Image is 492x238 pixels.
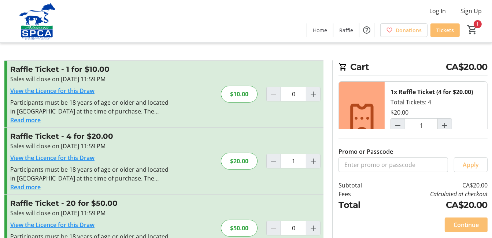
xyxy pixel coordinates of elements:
[454,157,488,172] button: Apply
[385,82,487,155] div: Total Tickets: 4
[281,154,306,168] input: Raffle Ticket Quantity
[306,154,320,168] button: Increment by one
[460,7,482,15] span: Sign Up
[221,86,258,103] div: $10.00
[380,23,428,37] a: Donations
[391,119,405,133] button: Decrement by one
[430,23,460,37] a: Tickets
[10,154,95,162] a: View the Licence for this Draw
[221,153,258,170] div: $20.00
[281,221,306,235] input: Raffle Ticket Quantity
[10,221,95,229] a: View the Licence for this Draw
[10,131,170,142] h3: Raffle Ticket - 4 for $20.00
[454,220,479,229] span: Continue
[382,190,488,198] td: Calculated at checkout
[339,198,382,212] td: Total
[396,26,422,34] span: Donations
[463,160,479,169] span: Apply
[436,26,454,34] span: Tickets
[10,116,41,124] button: Read more
[10,198,170,209] h3: Raffle Ticket - 20 for $50.00
[405,118,438,133] input: Raffle Ticket (4 for $20.00) Quantity
[446,60,488,74] span: CA$20.00
[306,87,320,101] button: Increment by one
[10,142,170,150] div: Sales will close on [DATE] 11:59 PM
[359,23,374,37] button: Help
[382,198,488,212] td: CA$20.00
[339,181,382,190] td: Subtotal
[339,190,382,198] td: Fees
[10,209,170,217] div: Sales will close on [DATE] 11:59 PM
[221,220,258,237] div: $50.00
[339,60,488,75] h2: Cart
[313,26,327,34] span: Home
[10,75,170,83] div: Sales will close on [DATE] 11:59 PM
[306,221,320,235] button: Increment by one
[429,7,446,15] span: Log In
[339,26,353,34] span: Raffle
[10,183,41,191] button: Read more
[4,3,70,40] img: Alberta SPCA's Logo
[10,165,170,183] div: Participants must be 18 years of age or older and located in [GEOGRAPHIC_DATA] at the time of pur...
[382,181,488,190] td: CA$20.00
[339,147,393,156] label: Promo or Passcode
[423,5,452,17] button: Log In
[281,87,306,101] input: Raffle Ticket Quantity
[333,23,359,37] a: Raffle
[455,5,488,17] button: Sign Up
[445,217,488,232] button: Continue
[10,87,95,95] a: View the Licence for this Draw
[10,98,170,116] div: Participants must be 18 years of age or older and located in [GEOGRAPHIC_DATA] at the time of pur...
[391,108,408,117] div: $20.00
[339,157,448,172] input: Enter promo or passcode
[391,88,473,96] div: 1x Raffle Ticket (4 for $20.00)
[438,119,452,133] button: Increment by one
[10,64,170,75] h3: Raffle Ticket - 1 for $10.00
[267,154,281,168] button: Decrement by one
[307,23,333,37] a: Home
[466,23,479,36] button: Cart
